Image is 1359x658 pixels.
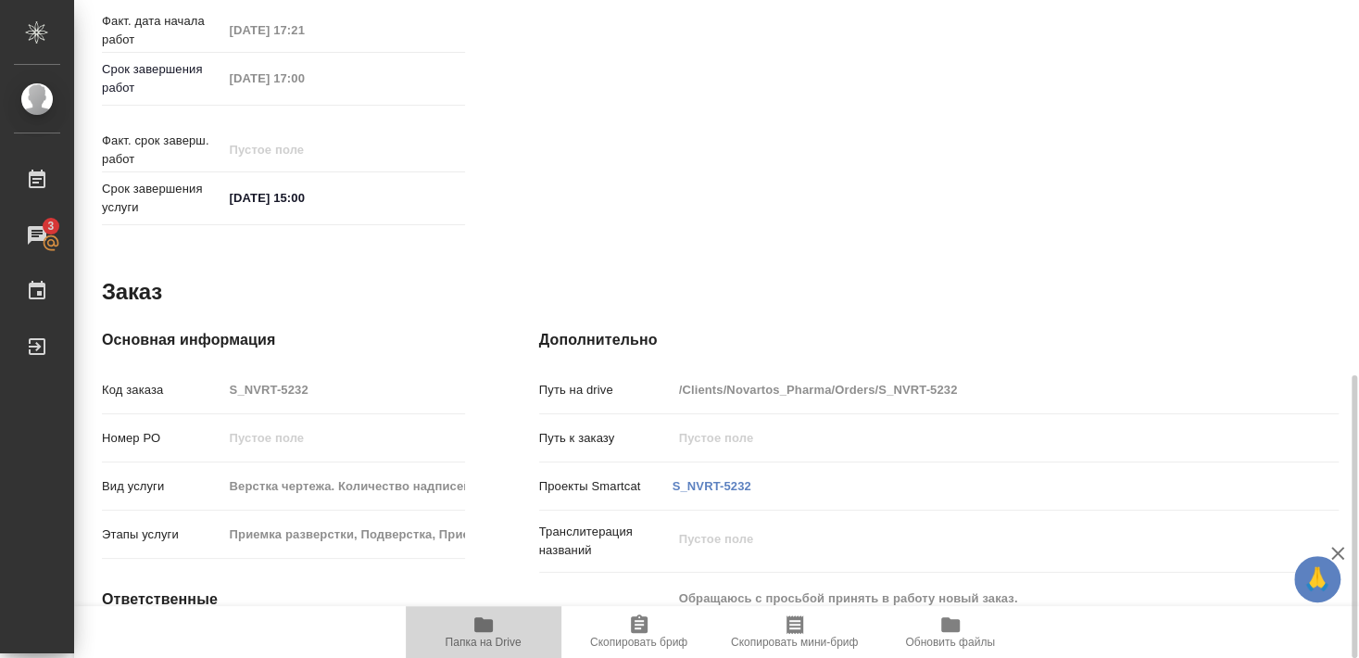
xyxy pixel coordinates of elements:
input: Пустое поле [223,65,385,92]
p: Проекты Smartcat [539,477,673,496]
button: 🙏 [1294,556,1340,602]
span: Обновить файлы [905,636,995,649]
p: Путь на drive [539,381,673,399]
input: Пустое поле [223,521,465,548]
button: Скопировать бриф [561,606,717,658]
a: 3 [5,212,69,259]
span: Скопировать мини-бриф [731,636,858,649]
input: Пустое поле [223,376,465,403]
p: Путь к заказу [539,429,673,448]
input: Пустое поле [223,136,385,163]
span: 🙏 [1302,560,1333,599]
input: ✎ Введи что-нибудь [223,184,385,211]
p: Номер РО [102,429,223,448]
span: Скопировать бриф [590,636,687,649]
p: Срок завершения работ [102,60,223,97]
p: Этапы услуги [102,525,223,544]
input: Пустое поле [223,473,465,500]
button: Скопировать мини-бриф [717,606,873,658]
h4: Основная информация [102,329,465,351]
p: Факт. дата начала работ [102,12,223,49]
input: Пустое поле [673,376,1272,403]
input: Пустое поле [673,424,1272,451]
p: Факт. срок заверш. работ [102,132,223,169]
button: Папка на Drive [406,606,561,658]
input: Пустое поле [223,424,465,451]
input: Пустое поле [223,17,385,44]
span: Папка на Drive [446,636,522,649]
p: Транслитерация названий [539,523,673,560]
span: 3 [36,217,65,235]
h4: Дополнительно [539,329,1339,351]
p: Код заказа [102,381,223,399]
h4: Ответственные [102,588,465,611]
a: S_NVRT-5232 [673,479,751,493]
button: Обновить файлы [873,606,1028,658]
p: Срок завершения услуги [102,180,223,217]
h2: Заказ [102,277,162,307]
p: Вид услуги [102,477,223,496]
